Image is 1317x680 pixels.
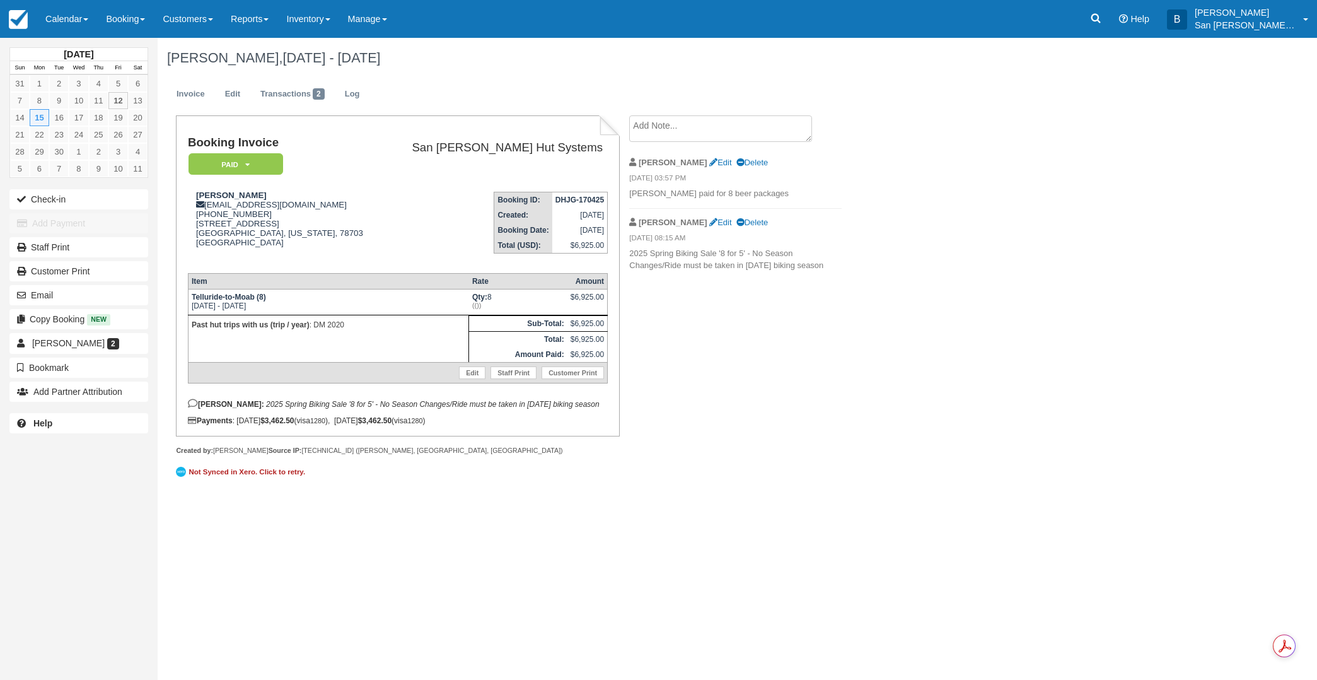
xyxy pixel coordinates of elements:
[469,331,567,347] th: Total:
[216,82,250,107] a: Edit
[188,289,468,315] td: [DATE] - [DATE]
[49,160,69,177] a: 7
[494,208,552,223] th: Created:
[736,218,768,227] a: Delete
[176,447,213,454] strong: Created by:
[567,347,608,363] td: $6,925.00
[469,347,567,363] th: Amount Paid:
[639,158,707,167] strong: [PERSON_NAME]
[188,153,279,176] a: Paid
[1195,19,1296,32] p: San [PERSON_NAME] Hut Systems
[571,293,604,312] div: $6,925.00
[555,196,604,204] strong: DHJG-170425
[32,338,105,348] span: [PERSON_NAME]
[69,92,88,109] a: 10
[490,366,537,379] a: Staff Print
[49,109,69,126] a: 16
[69,160,88,177] a: 8
[89,109,108,126] a: 18
[30,160,49,177] a: 6
[469,315,567,331] th: Sub-Total:
[128,160,148,177] a: 11
[282,50,380,66] span: [DATE] - [DATE]
[567,273,608,289] th: Amount
[87,314,110,325] span: New
[552,223,608,238] td: [DATE]
[89,61,108,75] th: Thu
[188,416,233,425] strong: Payments
[128,126,148,143] a: 27
[10,143,30,160] a: 28
[192,293,266,302] strong: Telluride-to-Moab (8)
[9,309,148,329] button: Copy Booking New
[313,88,325,100] span: 2
[9,237,148,257] a: Staff Print
[266,400,600,409] em: 2025 Spring Biking Sale '8 for 5' - No Season Changes/Ride must be taken in [DATE] biking season
[358,416,392,425] strong: $3,462.50
[494,238,552,254] th: Total (USD):
[108,160,128,177] a: 10
[128,92,148,109] a: 13
[9,333,148,353] a: [PERSON_NAME] 2
[108,92,128,109] a: 12
[10,92,30,109] a: 7
[30,61,49,75] th: Mon
[407,417,422,425] small: 1280
[69,75,88,92] a: 3
[9,261,148,281] a: Customer Print
[472,293,487,302] strong: Qty
[469,273,567,289] th: Rate
[167,82,214,107] a: Invoice
[108,126,128,143] a: 26
[176,465,308,479] a: Not Synced in Xero. Click to retry.
[9,413,148,433] a: Help
[567,315,608,331] td: $6,925.00
[552,238,608,254] td: $6,925.00
[552,208,608,223] td: [DATE]
[10,75,30,92] a: 31
[107,338,119,349] span: 2
[251,82,334,107] a: Transactions2
[629,233,842,247] em: [DATE] 08:15 AM
[69,61,88,75] th: Wed
[567,331,608,347] td: $6,925.00
[89,126,108,143] a: 25
[709,158,731,167] a: Edit
[494,192,552,208] th: Booking ID:
[89,160,108,177] a: 9
[10,61,30,75] th: Sun
[269,447,302,454] strong: Source IP:
[10,109,30,126] a: 14
[108,143,128,160] a: 3
[472,302,564,309] em: (())
[128,109,148,126] a: 20
[335,82,369,107] a: Log
[89,143,108,160] a: 2
[188,136,383,149] h1: Booking Invoice
[1130,14,1149,24] span: Help
[310,417,325,425] small: 1280
[9,189,148,209] button: Check-in
[459,366,485,379] a: Edit
[192,319,465,331] p: : DM 2020
[33,418,52,428] b: Help
[494,223,552,238] th: Booking Date:
[709,218,731,227] a: Edit
[30,75,49,92] a: 1
[192,320,310,329] strong: Past hut trips with us (trip / year)
[30,92,49,109] a: 8
[639,218,707,227] strong: [PERSON_NAME]
[108,75,128,92] a: 5
[629,248,842,271] p: 2025 Spring Biking Sale '8 for 5' - No Season Changes/Ride must be taken in [DATE] biking season
[49,92,69,109] a: 9
[49,75,69,92] a: 2
[49,126,69,143] a: 23
[69,109,88,126] a: 17
[736,158,768,167] a: Delete
[128,143,148,160] a: 4
[9,213,148,233] button: Add Payment
[9,382,148,402] button: Add Partner Attribution
[9,285,148,305] button: Email
[9,10,28,29] img: checkfront-main-nav-mini-logo.png
[30,143,49,160] a: 29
